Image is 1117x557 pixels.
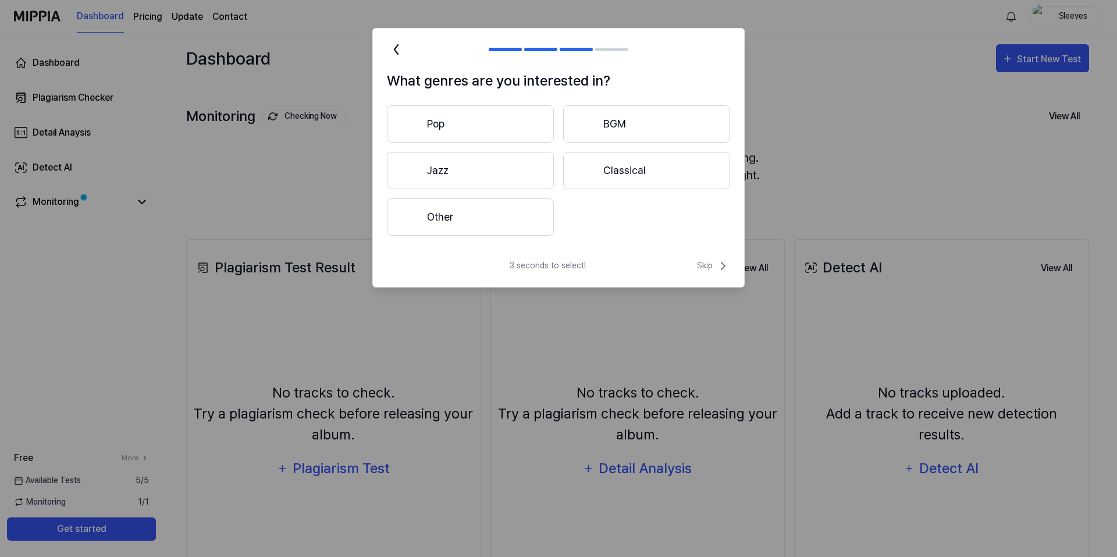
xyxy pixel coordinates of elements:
h1: What genres are you interested in? [387,70,730,91]
button: Other [387,198,554,236]
button: BGM [563,105,730,143]
span: Skip [697,259,730,273]
button: Classical [563,152,730,189]
button: Skip [695,259,730,273]
button: Pop [387,105,554,143]
span: 3 seconds to select! [510,260,586,272]
button: Jazz [387,152,554,189]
